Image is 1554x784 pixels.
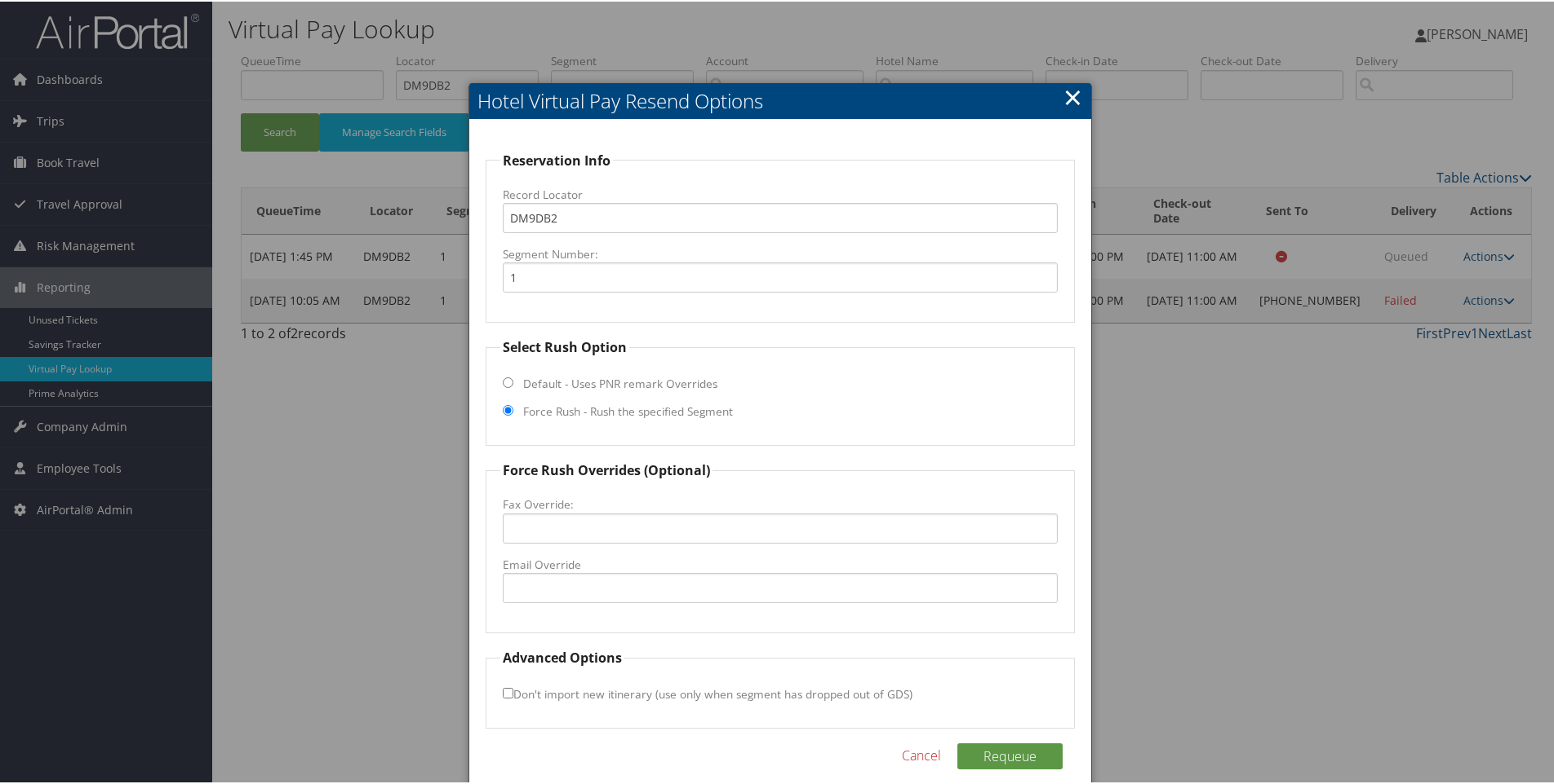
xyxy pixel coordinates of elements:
[500,646,624,666] legend: Advanced Options
[500,149,613,169] legend: Reservation Info
[503,495,1059,511] label: Fax Override:
[500,336,629,355] legend: Select Rush Option
[503,677,912,707] label: Don't import new itinerary (use only when segment has dropped out of GDS)
[902,744,941,764] a: Cancel
[503,686,513,697] input: Don't import new itinerary (use only when segment has dropped out of GDS)
[503,185,1059,201] label: Record Locator
[503,555,1059,571] label: Email Override
[469,81,1092,117] h2: Hotel Virtual Pay Resend Options
[1063,79,1082,112] a: Close
[957,742,1063,768] button: Requeue
[503,244,1059,261] label: Segment Number:
[500,459,713,478] legend: Force Rush Overrides (Optional)
[523,374,717,390] label: Default - Uses PNR remark Overrides
[523,402,733,418] label: Force Rush - Rush the specified Segment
